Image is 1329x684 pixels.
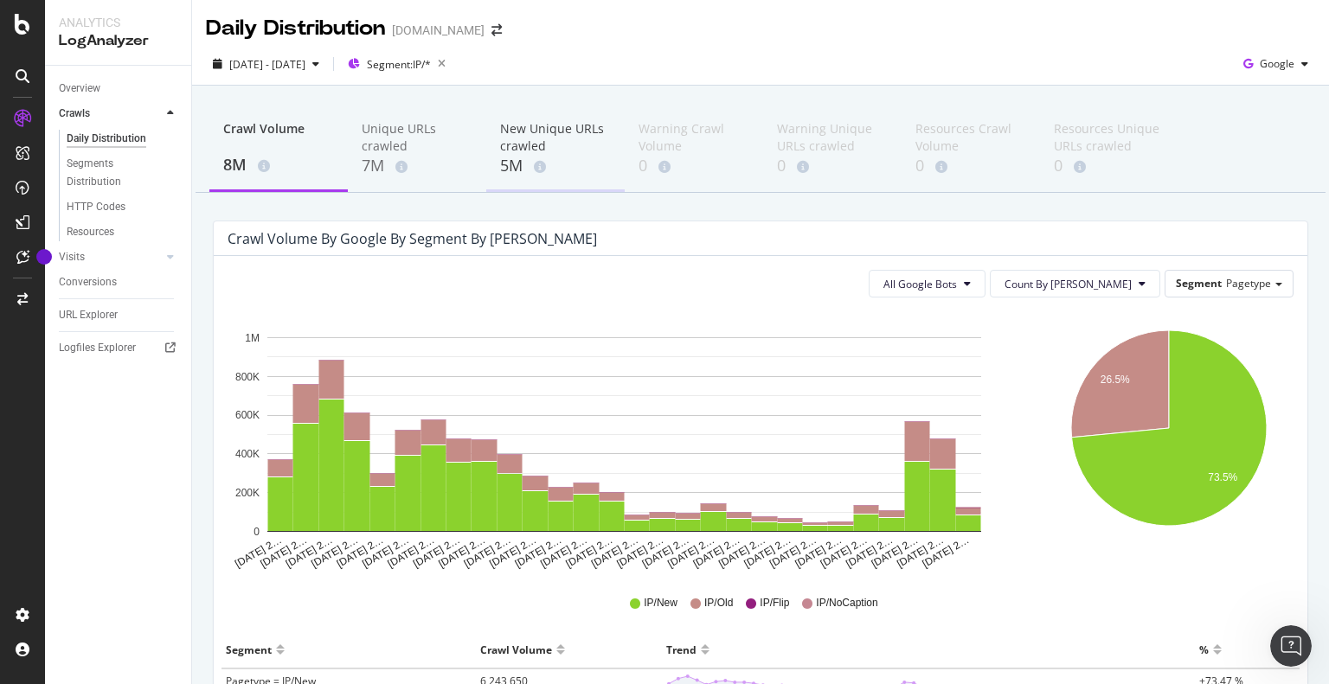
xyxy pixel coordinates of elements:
div: Crawl Volume [480,636,552,663]
a: Logfiles Explorer [59,339,179,357]
div: Tooltip anchor [36,249,52,265]
div: , please explicitly ask for a human agent in this conversation, and they'll be able to dive deepe... [28,380,318,465]
div: HTTP Codes [67,198,125,216]
a: Visits [59,248,162,266]
button: Gif picker [55,552,68,566]
div: Segment [226,636,272,663]
div: 0 [777,155,888,177]
div: URL Explorer [59,306,118,324]
button: Home [271,7,304,40]
span: Segment [1176,276,1222,291]
b: To request human investigation [28,381,245,395]
div: LogAnalyzer [59,31,177,51]
div: • - Any modifications to file name format, content format, upload timing, or new file types [28,93,318,144]
b: To help with the investigation [28,195,231,208]
span: IP/New [644,596,677,610]
h1: Botify [132,9,173,22]
button: [DATE] - [DATE] [206,50,326,78]
div: Resources Crawl Volume [915,120,1026,155]
a: Daily Distribution [67,130,179,148]
div: Close [304,7,335,38]
div: Visits [59,248,85,266]
text: 73.5% [1208,471,1237,483]
text: 800K [235,371,260,383]
div: Warning Unique URLs crawled [777,120,888,155]
a: Segments Distribution [67,155,179,191]
div: Warning Crawl Volume [639,120,749,155]
div: Daily Distribution [206,14,385,43]
span: IP/NoCaption [816,596,877,610]
svg: A chart. [228,311,1021,571]
div: 0 [1054,155,1165,177]
a: Source reference 9276070: [160,171,174,185]
button: Send a message… [297,545,324,572]
text: 0 [254,526,260,538]
div: Customer Support says… [14,477,332,547]
div: 5M [500,155,611,177]
div: Since we retrieve log files daily and process new files every six hours, any persistent gap like ... [28,304,318,372]
a: Source reference 9276137: [260,281,273,295]
a: Conversions [59,273,179,291]
text: 26.5% [1100,374,1129,386]
img: Profile image for Laura [98,10,125,37]
b: Format or timing changes [35,93,211,107]
img: Profile image for Renaud [49,10,77,37]
button: All Google Bots [869,270,986,297]
button: go back [11,7,44,40]
div: Trend [666,636,697,663]
div: Crawl Volume by google by Segment by [PERSON_NAME] [228,230,597,247]
div: % [1199,636,1209,663]
span: Pagetype [1226,276,1271,291]
svg: A chart. [1047,311,1291,571]
text: 600K [235,410,260,422]
a: HTTP Codes [67,198,179,216]
span: IP/Old [704,596,733,610]
div: Crawls [59,105,90,123]
span: Count By Day [1005,277,1132,291]
div: Overview [59,80,100,98]
span: IP/Flip [760,596,789,610]
img: Profile image for Alex [74,10,101,37]
div: Daily Distribution [67,130,146,148]
span: [DATE] - [DATE] [229,57,305,72]
span: All Google Bots [883,277,957,291]
div: 0 [915,155,1026,177]
button: Start recording [110,552,124,566]
div: • - Problems retrieving files from your storage location [28,151,318,185]
div: 8M [223,154,334,176]
div: [DOMAIN_NAME] [392,22,485,39]
div: Is that what you were looking for? [28,488,234,505]
div: Segments Distribution [67,155,163,191]
div: , you can check your to see which files we've successfully retrieved and parsed since [DATE]. Thi... [28,194,318,296]
b: Access issues [35,152,128,166]
text: 1M [245,332,260,344]
button: Google [1236,50,1315,78]
a: URL Explorer [59,306,179,324]
div: Resources [67,223,114,241]
a: Crawls [59,105,162,123]
div: 0 [639,155,749,177]
div: arrow-right-arrow-left [491,24,502,36]
textarea: Message… [15,515,331,545]
button: Count By [PERSON_NAME] [990,270,1160,297]
div: Conversions [59,273,117,291]
text: 400K [235,448,260,460]
a: Overview [59,80,179,98]
div: Unique URLs crawled [362,120,472,155]
button: Segment:IP/* [341,50,453,78]
iframe: Intercom live chat [1270,625,1312,667]
button: Emoji picker [27,552,41,566]
text: 200K [235,487,260,499]
span: Segment: IP/* [367,57,431,72]
p: Within 2 hours [146,22,228,39]
button: Upload attachment [82,552,96,566]
div: New Unique URLs crawled [500,120,611,155]
div: Analytics [59,14,177,31]
b: Delivery disruptions [35,50,173,64]
div: • - Issues with your recurring log file delivery process [28,49,318,83]
div: 7M [362,155,472,177]
b: LogAnalyzer > Logfiles Explorer [28,212,250,243]
div: Is that what you were looking for?Customer Support • 3h ago [14,477,247,515]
